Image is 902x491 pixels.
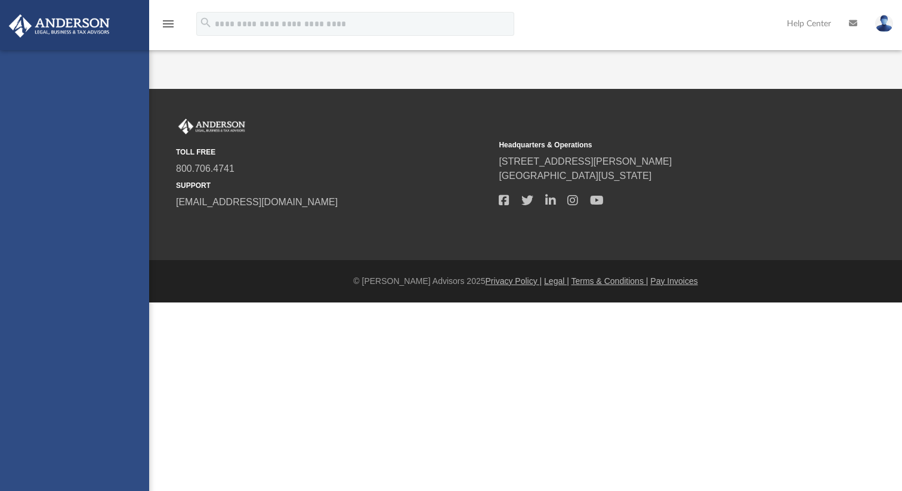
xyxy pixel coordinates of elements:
a: [EMAIL_ADDRESS][DOMAIN_NAME] [176,197,338,207]
a: Pay Invoices [650,276,697,286]
a: Terms & Conditions | [572,276,648,286]
a: menu [161,23,175,31]
a: 800.706.4741 [176,163,234,174]
a: Privacy Policy | [486,276,542,286]
small: Headquarters & Operations [499,140,813,150]
img: User Pic [875,15,893,32]
small: TOLL FREE [176,147,490,158]
img: Anderson Advisors Platinum Portal [5,14,113,38]
i: search [199,16,212,29]
a: Legal | [544,276,569,286]
a: [GEOGRAPHIC_DATA][US_STATE] [499,171,651,181]
img: Anderson Advisors Platinum Portal [176,119,248,134]
i: menu [161,17,175,31]
small: SUPPORT [176,180,490,191]
div: © [PERSON_NAME] Advisors 2025 [149,275,902,288]
a: [STREET_ADDRESS][PERSON_NAME] [499,156,672,166]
